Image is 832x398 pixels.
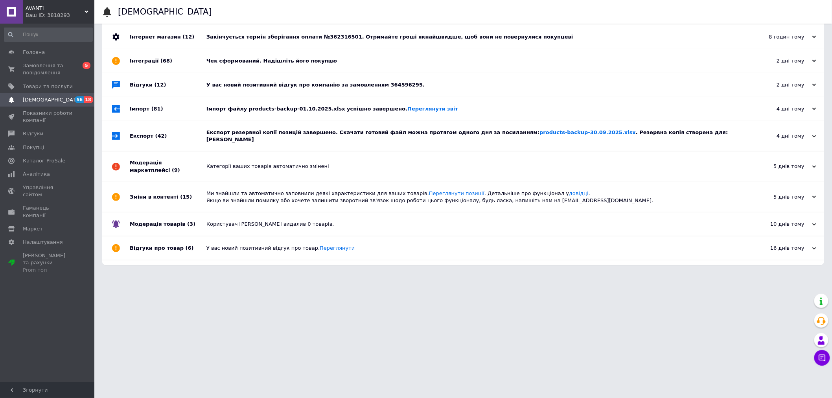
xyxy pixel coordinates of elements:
[130,236,206,260] div: Відгуки про товар
[206,129,738,143] div: Експорт резервної копії позицій завершено. Скачати готовий файл можна протягом одного дня за поси...
[130,212,206,236] div: Модерація товарів
[182,34,194,40] span: (12)
[206,245,738,252] div: У вас новий позитивний відгук про товар.
[738,105,816,112] div: 4 дні тому
[130,73,206,97] div: Відгуки
[407,106,458,112] a: Переглянути звіт
[23,130,43,137] span: Відгуки
[83,62,90,69] span: 5
[206,81,738,88] div: У вас новий позитивний відгук про компанію за замовленням 364596295.
[26,12,94,19] div: Ваш ID: 3818293
[738,33,816,41] div: 8 годин тому
[206,57,738,64] div: Чек сформований. Надішліть його покупцю
[130,151,206,181] div: Модерація маркетплейсі
[23,83,73,90] span: Товари та послуги
[569,190,589,196] a: довідці
[130,25,206,49] div: Інтернет магазин
[429,190,484,196] a: Переглянути позиції
[130,97,206,121] div: Імпорт
[738,193,816,201] div: 5 днів тому
[814,350,830,366] button: Чат з покупцем
[738,81,816,88] div: 2 дні тому
[187,221,195,227] span: (3)
[172,167,180,173] span: (9)
[84,96,93,103] span: 18
[23,267,73,274] div: Prom топ
[23,157,65,164] span: Каталог ProSale
[738,57,816,64] div: 2 дні тому
[130,182,206,212] div: Зміни в контенті
[155,82,166,88] span: (12)
[23,171,50,178] span: Аналітика
[130,121,206,151] div: Експорт
[206,105,738,112] div: Імпорт файлу products-backup-01.10.2025.xlsx успішно завершено.
[206,221,738,228] div: Користувач [PERSON_NAME] видалив 0 товарів.
[180,194,192,200] span: (15)
[738,133,816,140] div: 4 дні тому
[23,110,73,124] span: Показники роботи компанії
[23,62,73,76] span: Замовлення та повідомлення
[738,163,816,170] div: 5 днів тому
[738,221,816,228] div: 10 днів тому
[206,163,738,170] div: Категорії ваших товарів автоматично змінені
[186,245,194,251] span: (6)
[151,106,163,112] span: (81)
[160,58,172,64] span: (68)
[23,205,73,219] span: Гаманець компанії
[738,245,816,252] div: 16 днів тому
[23,239,63,246] span: Налаштування
[23,184,73,198] span: Управління сайтом
[23,144,44,151] span: Покупці
[23,252,73,274] span: [PERSON_NAME] та рахунки
[155,133,167,139] span: (42)
[23,96,81,103] span: [DEMOGRAPHIC_DATA]
[539,129,636,135] a: products-backup-30.09.2025.xlsx
[206,33,738,41] div: Закінчується термін зберігання оплати №362316501. Отримайте гроші якнайшвидше, щоб вони не поверн...
[23,225,43,232] span: Маркет
[4,28,93,42] input: Пошук
[206,190,738,204] div: Ми знайшли та автоматично заповнили деякі характеристики для ваших товарів. . Детальніше про функ...
[118,7,212,17] h1: [DEMOGRAPHIC_DATA]
[23,49,45,56] span: Головна
[26,5,85,12] span: AVANTI
[320,245,355,251] a: Переглянути
[75,96,84,103] span: 56
[130,49,206,73] div: Інтеграції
